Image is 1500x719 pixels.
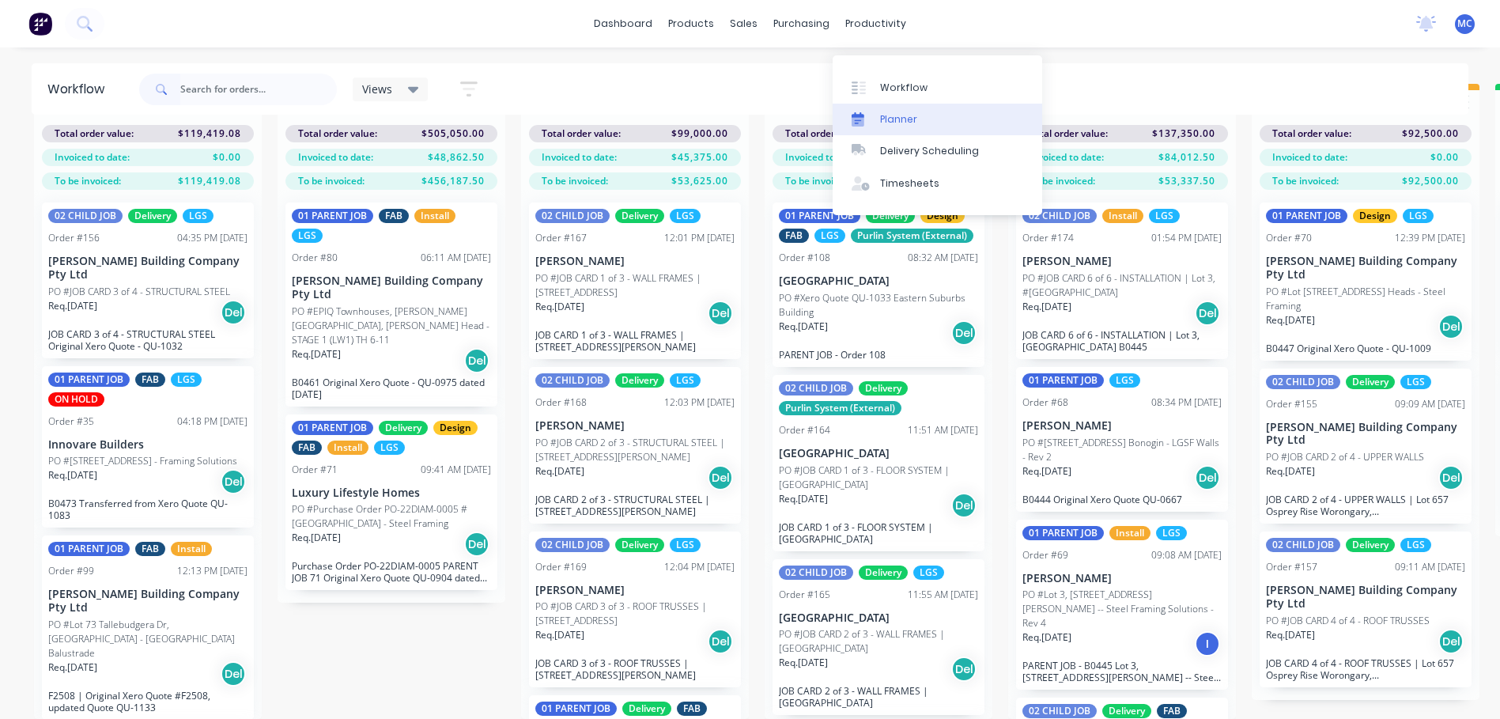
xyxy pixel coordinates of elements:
[183,209,213,223] div: LGS
[908,423,978,437] div: 11:51 AM [DATE]
[48,468,97,482] p: Req. [DATE]
[1022,373,1104,388] div: 01 PARENT JOB
[48,690,247,713] p: F2508 | Original Xero Quote #F2508, updated Quote QU-1133
[379,421,428,435] div: Delivery
[535,209,610,223] div: 02 CHILD JOB
[1266,494,1465,517] p: JOB CARD 2 of 4 - UPPER WALLS | Lot 657 Osprey Rise Worongary, [GEOGRAPHIC_DATA] Original Xero Qu...
[1266,397,1317,411] div: Order #155
[171,542,212,556] div: Install
[1109,373,1140,388] div: LGS
[1402,174,1459,188] span: $92,500.00
[48,231,100,245] div: Order #156
[1272,150,1347,165] span: Invoiced to date:
[779,588,830,602] div: Order #165
[535,628,584,642] p: Req. [DATE]
[779,251,830,265] div: Order #108
[48,618,247,660] p: PO #Lot 73 Tallebudgera Dr, [GEOGRAPHIC_DATA] - [GEOGRAPHIC_DATA] Balustrade
[48,373,130,387] div: 01 PARENT JOB
[1102,704,1151,718] div: Delivery
[535,464,584,479] p: Req. [DATE]
[285,202,497,407] div: 01 PARENT JOBFABInstallLGSOrder #8006:11 AM [DATE][PERSON_NAME] Building Company Pty LtdPO #EPIQ ...
[1195,631,1220,657] div: I
[171,373,202,387] div: LGS
[292,421,373,435] div: 01 PARENT JOB
[779,566,853,580] div: 02 CHILD JOB
[951,657,977,682] div: Del
[1016,520,1228,691] div: 01 PARENT JOBInstallLGSOrder #6909:08 AM [DATE][PERSON_NAME]PO #Lot 3, [STREET_ADDRESS][PERSON_NA...
[542,150,617,165] span: Invoiced to date:
[1022,329,1222,353] p: JOB CARD 6 of 6 - INSTALLATION | Lot 3, [GEOGRAPHIC_DATA] B0445
[779,464,978,492] p: PO #JOB CARD 1 of 3 - FLOOR SYSTEM | [GEOGRAPHIC_DATA]
[708,465,733,490] div: Del
[535,271,735,300] p: PO #JOB CARD 1 of 3 - WALL FRAMES | [STREET_ADDRESS]
[55,174,121,188] span: To be invoiced:
[671,127,728,141] span: $99,000.00
[1402,127,1459,141] span: $92,500.00
[1151,548,1222,562] div: 09:08 AM [DATE]
[542,174,608,188] span: To be invoiced:
[1022,209,1097,223] div: 02 CHILD JOB
[1156,526,1187,540] div: LGS
[779,423,830,437] div: Order #164
[298,150,373,165] span: Invoiced to date:
[135,373,165,387] div: FAB
[1346,375,1395,389] div: Delivery
[1102,209,1143,223] div: Install
[1022,660,1222,683] p: PARENT JOB - B0445 Lot 3, [STREET_ADDRESS][PERSON_NAME] -- Steel Framing Solutions - Rev 4
[177,231,247,245] div: 04:35 PM [DATE]
[292,463,338,477] div: Order #71
[213,150,241,165] span: $0.00
[292,560,491,584] p: Purchase Order PO-22DIAM-0005 PARENT JOB 71 Original Xero Quote QU-0904 dated [DATE]
[542,127,621,141] span: Total order value:
[421,463,491,477] div: 09:41 AM [DATE]
[1400,538,1431,552] div: LGS
[1266,375,1340,389] div: 02 CHILD JOB
[1016,367,1228,512] div: 01 PARENT JOBLGSOrder #6808:34 PM [DATE][PERSON_NAME]PO #[STREET_ADDRESS] Bonogin - LGSF Walls - ...
[421,174,485,188] span: $456,187.50
[535,329,735,353] p: JOB CARD 1 of 3 - WALL FRAMES | [STREET_ADDRESS][PERSON_NAME]
[48,660,97,675] p: Req. [DATE]
[178,174,241,188] span: $119,419.08
[135,542,165,556] div: FAB
[779,685,978,709] p: JOB CARD 2 of 3 - WALL FRAMES | [GEOGRAPHIC_DATA]
[48,438,247,452] p: Innovare Builders
[1109,526,1151,540] div: Install
[773,202,984,367] div: 01 PARENT JOBDeliveryDesignFABLGSPurlin System (External)Order #10808:32 AM [DATE][GEOGRAPHIC_DAT...
[1266,255,1465,282] p: [PERSON_NAME] Building Company Pty Ltd
[48,414,94,429] div: Order #35
[1395,397,1465,411] div: 09:09 AM [DATE]
[1022,572,1222,585] p: [PERSON_NAME]
[292,209,373,223] div: 01 PARENT JOB
[28,12,52,36] img: Factory
[773,375,984,551] div: 02 CHILD JOBDeliveryPurlin System (External)Order #16411:51 AM [DATE][GEOGRAPHIC_DATA]PO #JOB CAR...
[292,347,341,361] p: Req. [DATE]
[1022,395,1068,410] div: Order #68
[1266,421,1465,448] p: [PERSON_NAME] Building Company Pty Ltd
[1260,202,1472,361] div: 01 PARENT JOBDesignLGSOrder #7012:39 PM [DATE][PERSON_NAME] Building Company Pty LtdPO #Lot [STRE...
[1266,464,1315,479] p: Req. [DATE]
[55,127,134,141] span: Total order value:
[779,274,978,288] p: [GEOGRAPHIC_DATA]
[1346,538,1395,552] div: Delivery
[779,320,828,334] p: Req. [DATE]
[664,231,735,245] div: 12:01 PM [DATE]
[535,584,735,597] p: [PERSON_NAME]
[1266,313,1315,327] p: Req. [DATE]
[779,209,860,223] div: 01 PARENT JOB
[586,12,660,36] a: dashboard
[535,255,735,268] p: [PERSON_NAME]
[837,12,914,36] div: productivity
[42,202,254,358] div: 02 CHILD JOBDeliveryLGSOrder #15604:35 PM [DATE][PERSON_NAME] Building Company Pty LtdPO #JOB CAR...
[535,600,735,628] p: PO #JOB CARD 3 of 3 - ROOF TRUSSES | [STREET_ADDRESS]
[529,532,741,688] div: 02 CHILD JOBDeliveryLGSOrder #16912:04 PM [DATE][PERSON_NAME]PO #JOB CARD 3 of 3 - ROOF TRUSSES |...
[1157,704,1187,718] div: FAB
[670,538,701,552] div: LGS
[1158,150,1215,165] span: $84,012.50
[292,486,491,500] p: Luxury Lifestyle Homes
[779,291,978,320] p: PO #Xero Quote QU-1033 Eastern Suburbs Building
[535,373,610,388] div: 02 CHILD JOB
[1022,526,1104,540] div: 01 PARENT JOB
[785,127,864,141] span: Total order value:
[851,229,973,243] div: Purlin System (External)
[615,538,664,552] div: Delivery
